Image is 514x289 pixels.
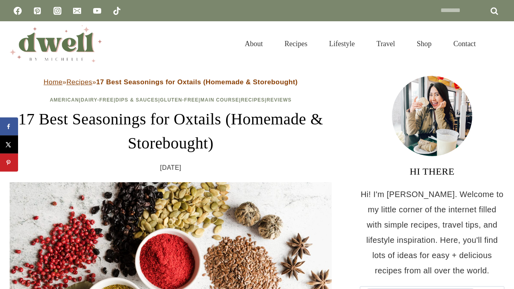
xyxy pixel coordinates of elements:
h3: HI THERE [360,164,504,179]
a: About [234,30,274,58]
img: DWELL by michelle [10,25,102,62]
a: Home [44,78,63,86]
a: Recipes [274,30,318,58]
a: Email [69,3,85,19]
a: Gluten-Free [160,97,198,103]
a: Contact [443,30,487,58]
a: Shop [406,30,443,58]
span: » » [44,78,298,86]
a: Travel [366,30,406,58]
a: Dips & Sauces [116,97,158,103]
strong: 17 Best Seasonings for Oxtails (Homemade & Storebought) [96,78,298,86]
p: Hi! I'm [PERSON_NAME]. Welcome to my little corner of the internet filled with simple recipes, tr... [360,187,504,278]
a: Dairy-Free [81,97,114,103]
a: YouTube [89,3,105,19]
a: Recipes [66,78,92,86]
span: | | | | | | [50,97,292,103]
a: Facebook [10,3,26,19]
a: Instagram [49,3,65,19]
h1: 17 Best Seasonings for Oxtails (Homemade & Storebought) [10,107,332,155]
a: American [50,97,79,103]
time: [DATE] [160,162,182,174]
a: Reviews [267,97,292,103]
a: Lifestyle [318,30,366,58]
a: TikTok [109,3,125,19]
nav: Primary Navigation [234,30,487,58]
a: Pinterest [29,3,45,19]
button: View Search Form [491,37,504,51]
a: Recipes [241,97,265,103]
a: Main Course [200,97,239,103]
